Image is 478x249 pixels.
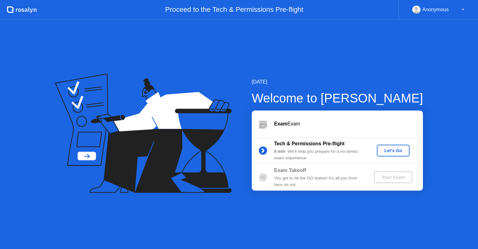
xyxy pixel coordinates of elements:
[377,175,410,180] div: Start Exam
[252,78,423,86] div: [DATE]
[274,149,285,154] b: 5 min
[274,120,423,128] div: Exam
[274,175,364,188] div: You get to hit the GO button! It’s all you from here on out
[274,121,288,126] b: Exam
[377,145,410,156] button: Let's Go
[274,168,306,173] b: Exam Takeoff
[374,171,412,183] button: Start Exam
[252,89,423,107] div: Welcome to [PERSON_NAME]
[274,141,344,146] b: Tech & Permissions Pre-flight
[462,6,465,14] div: ▼
[422,6,449,14] div: Anonymous
[274,148,364,161] div: : We’ll help you prepare for a no-stress exam experience
[379,148,407,153] div: Let's Go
